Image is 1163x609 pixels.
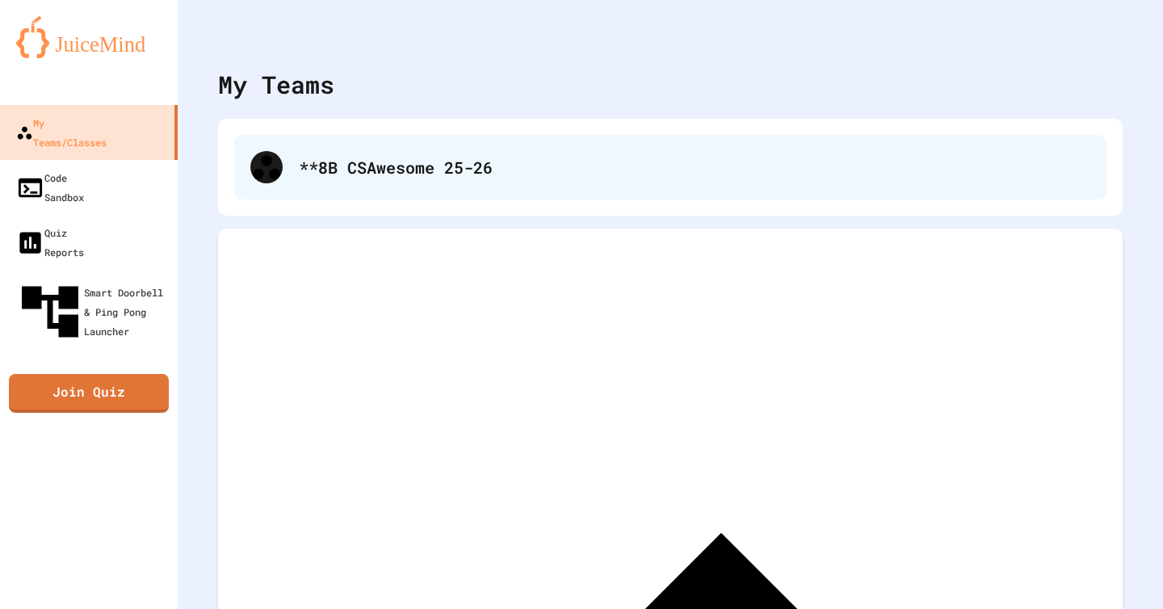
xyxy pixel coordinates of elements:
div: Smart Doorbell & Ping Pong Launcher [16,278,171,346]
a: Join Quiz [9,374,169,413]
div: My Teams/Classes [16,113,107,152]
div: **8B CSAwesome 25-26 [299,155,1090,179]
div: My Teams [218,66,334,103]
div: Code Sandbox [16,168,84,207]
div: **8B CSAwesome 25-26 [234,135,1106,199]
img: logo-orange.svg [16,16,162,58]
div: Quiz Reports [16,223,84,262]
